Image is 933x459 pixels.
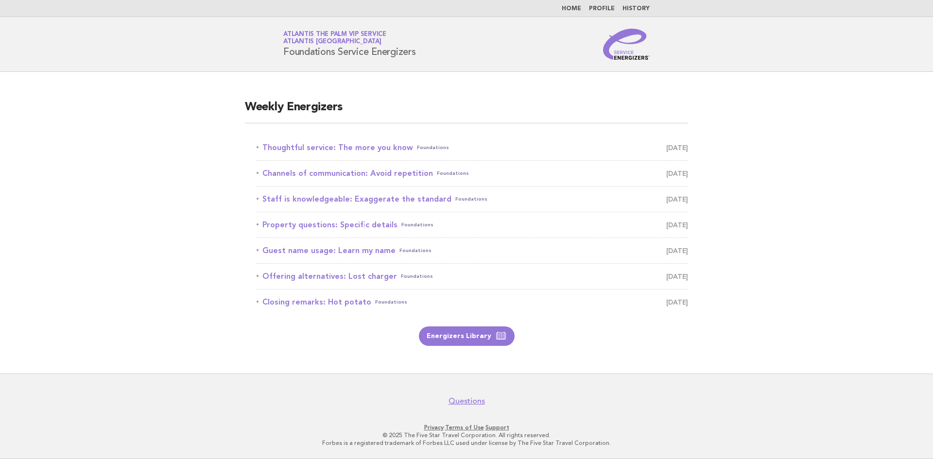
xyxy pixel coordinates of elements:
[283,32,416,57] h1: Foundations Service Energizers
[666,244,688,257] span: [DATE]
[666,218,688,232] span: [DATE]
[169,424,764,431] p: · ·
[401,270,433,283] span: Foundations
[257,270,688,283] a: Offering alternatives: Lost chargerFoundations [DATE]
[603,29,650,60] img: Service Energizers
[666,295,688,309] span: [DATE]
[666,167,688,180] span: [DATE]
[485,424,509,431] a: Support
[401,218,433,232] span: Foundations
[424,424,444,431] a: Privacy
[622,6,650,12] a: History
[449,396,485,406] a: Questions
[257,192,688,206] a: Staff is knowledgeable: Exaggerate the standardFoundations [DATE]
[375,295,407,309] span: Foundations
[283,39,381,45] span: Atlantis [GEOGRAPHIC_DATA]
[283,31,386,45] a: Atlantis The Palm VIP ServiceAtlantis [GEOGRAPHIC_DATA]
[455,192,487,206] span: Foundations
[257,167,688,180] a: Channels of communication: Avoid repetitionFoundations [DATE]
[169,439,764,447] p: Forbes is a registered trademark of Forbes LLC used under license by The Five Star Travel Corpora...
[257,244,688,257] a: Guest name usage: Learn my nameFoundations [DATE]
[419,326,515,346] a: Energizers Library
[562,6,581,12] a: Home
[589,6,615,12] a: Profile
[445,424,484,431] a: Terms of Use
[666,192,688,206] span: [DATE]
[257,141,688,154] a: Thoughtful service: The more you knowFoundations [DATE]
[666,141,688,154] span: [DATE]
[257,218,688,232] a: Property questions: Specific detailsFoundations [DATE]
[666,270,688,283] span: [DATE]
[417,141,449,154] span: Foundations
[257,295,688,309] a: Closing remarks: Hot potatoFoundations [DATE]
[245,100,688,123] h2: Weekly Energizers
[399,244,432,257] span: Foundations
[169,431,764,439] p: © 2025 The Five Star Travel Corporation. All rights reserved.
[437,167,469,180] span: Foundations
